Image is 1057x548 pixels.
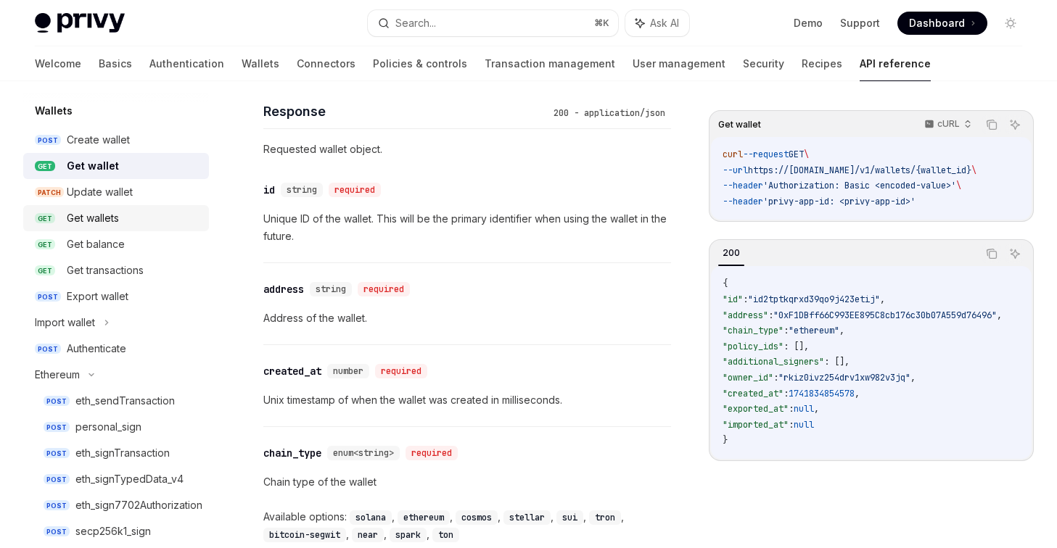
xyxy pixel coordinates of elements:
span: GET [35,265,55,276]
span: https://[DOMAIN_NAME]/v1/wallets/{wallet_id} [748,165,971,176]
code: ethereum [398,510,450,525]
code: ton [432,528,459,542]
div: required [329,183,381,197]
a: Connectors [297,46,355,81]
span: , [814,403,819,415]
span: "address" [723,310,768,321]
span: , [880,294,885,305]
code: bitcoin-segwit [263,528,346,542]
span: "created_at" [723,388,784,399]
code: tron [589,510,621,525]
a: Basics [99,46,132,81]
a: User management [633,46,725,81]
span: : [789,403,794,415]
span: : [768,310,773,321]
span: \ [804,149,809,160]
span: "policy_ids" [723,341,784,352]
a: Demo [794,16,823,30]
div: eth_sendTransaction [75,392,175,410]
p: cURL [937,118,960,130]
span: POST [44,448,70,459]
a: PATCHUpdate wallet [23,179,209,205]
span: "additional_signers" [723,356,824,368]
div: eth_signTransaction [75,444,170,462]
span: 'Authorization: Basic <encoded-value>' [763,180,956,191]
div: Search... [395,14,436,32]
a: POSTExport wallet [23,283,209,310]
span: { [723,278,728,289]
span: "id" [723,294,743,305]
span: GET [35,239,55,250]
p: Unique ID of the wallet. This will be the primary identifier when using the wallet in the future. [263,210,671,245]
span: POST [44,396,70,407]
div: Authenticate [67,340,126,357]
code: sui [556,510,583,525]
span: --request [743,149,789,160]
div: eth_signTypedData_v4 [75,470,184,488]
span: } [723,434,728,446]
span: "chain_type" [723,325,784,336]
div: , [589,508,627,526]
div: required [375,364,427,378]
button: Copy the contents from the code block [982,115,1001,134]
div: Available options: [263,508,671,543]
p: Address of the wallet. [263,310,671,327]
span: : [784,388,789,399]
p: Requested wallet object. [263,141,671,158]
div: chain_type [263,446,321,460]
div: created_at [263,364,321,378]
span: POST [35,344,61,354]
div: Update wallet [67,183,133,201]
div: required [406,446,458,460]
span: GET [35,161,55,172]
div: 200 - application/json [548,106,671,120]
code: spark [390,528,427,542]
p: Chain type of the wallet [263,473,671,491]
div: Import wallet [35,314,95,331]
div: Ethereum [35,366,80,383]
span: : [], [824,356,850,368]
span: Get wallet [718,119,761,130]
div: Get wallets [67,209,119,227]
div: address [263,282,304,296]
a: POSTpersonal_sign [23,414,209,440]
span: , [997,310,1002,321]
span: --url [723,165,748,176]
div: Get transactions [67,262,144,279]
a: Wallets [242,46,279,81]
div: Get wallet [67,157,119,175]
span: : [743,294,748,305]
div: eth_sign7702Authorization [75,497,202,514]
a: Support [840,16,880,30]
a: POSTeth_signTypedData_v4 [23,466,209,492]
span: ⌘ K [594,17,609,29]
a: Recipes [802,46,842,81]
a: Welcome [35,46,81,81]
code: near [352,528,384,542]
div: secp256k1_sign [75,523,151,540]
code: cosmos [456,510,498,525]
span: "rkiz0ivz254drv1xw982v3jq" [778,372,910,383]
a: Dashboard [897,12,987,35]
a: POSTsecp256k1_sign [23,518,209,544]
span: "id2tptkqrxd39qo9j423etij" [748,294,880,305]
span: GET [789,149,804,160]
span: POST [35,291,61,302]
span: --header [723,196,763,207]
span: POST [44,422,70,433]
span: \ [956,180,961,191]
a: GETGet wallets [23,205,209,231]
h5: Wallets [35,102,73,120]
a: Security [743,46,784,81]
span: , [910,372,916,383]
button: Ask AI [1005,244,1024,263]
span: : [], [784,341,809,352]
span: 'privy-app-id: <privy-app-id>' [763,196,916,207]
span: POST [44,526,70,537]
div: Create wallet [67,131,130,149]
div: personal_sign [75,418,141,436]
div: , [263,526,352,543]
div: required [358,282,410,296]
div: , [352,526,390,543]
a: POSTeth_signTransaction [23,440,209,466]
